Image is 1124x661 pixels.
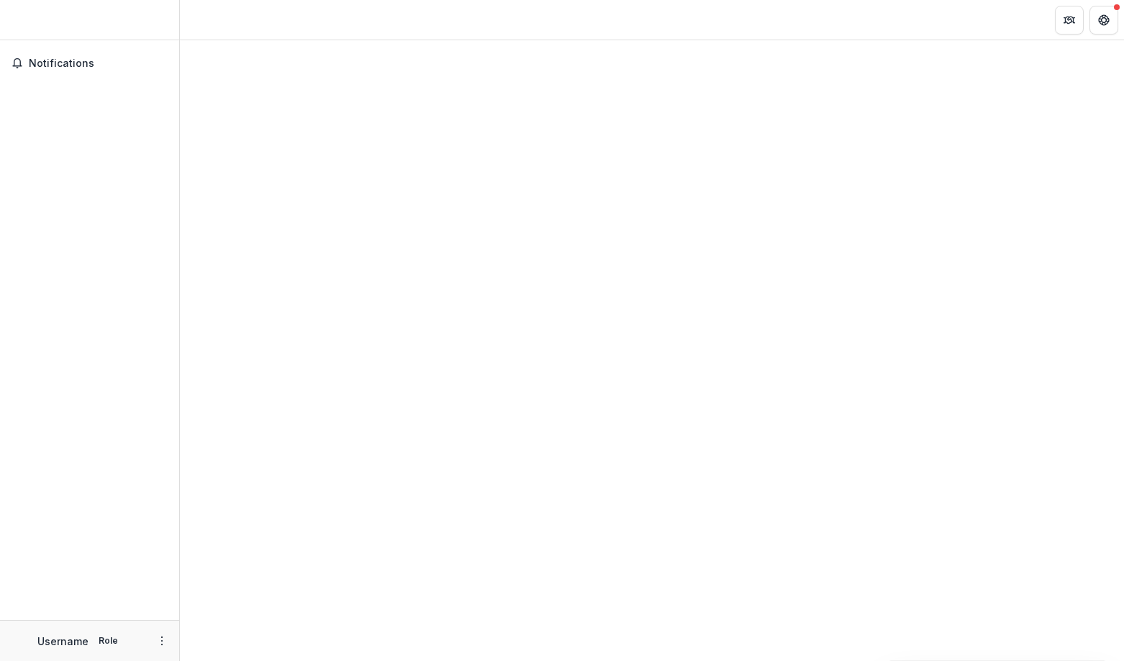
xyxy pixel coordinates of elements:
p: Role [94,634,122,647]
span: Notifications [29,58,168,70]
p: Username [37,634,89,649]
button: Get Help [1089,6,1118,35]
button: More [153,632,171,649]
button: Partners [1055,6,1084,35]
button: Notifications [6,52,173,75]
